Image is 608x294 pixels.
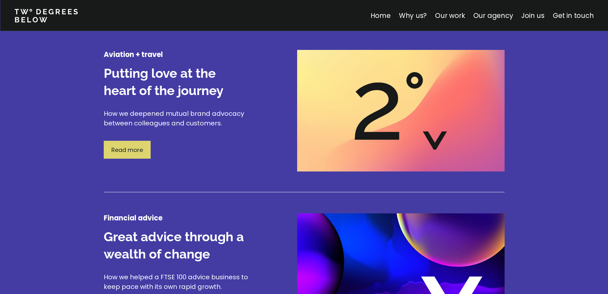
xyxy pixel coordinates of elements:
[111,146,143,154] p: Read more
[399,11,427,20] a: Why us?
[553,11,594,20] a: Get in touch
[370,11,390,20] a: Home
[104,65,251,99] h3: Putting love at the heart of the journey
[521,11,544,20] a: Join us
[435,11,465,20] a: Our work
[104,213,251,223] h4: Financial advice
[104,50,251,60] h4: Aviation + travel
[104,272,251,291] p: How we helped a FTSE 100 advice business to keep pace with its own rapid growth.
[104,109,251,128] p: How we deepened mutual brand advocacy between colleagues and customers.
[104,228,251,263] h3: Great advice through a wealth of change
[104,50,505,210] a: Aviation + travelPutting love at the heart of the journeyHow we deepened mutual brand advocacy be...
[473,11,513,20] a: Our agency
